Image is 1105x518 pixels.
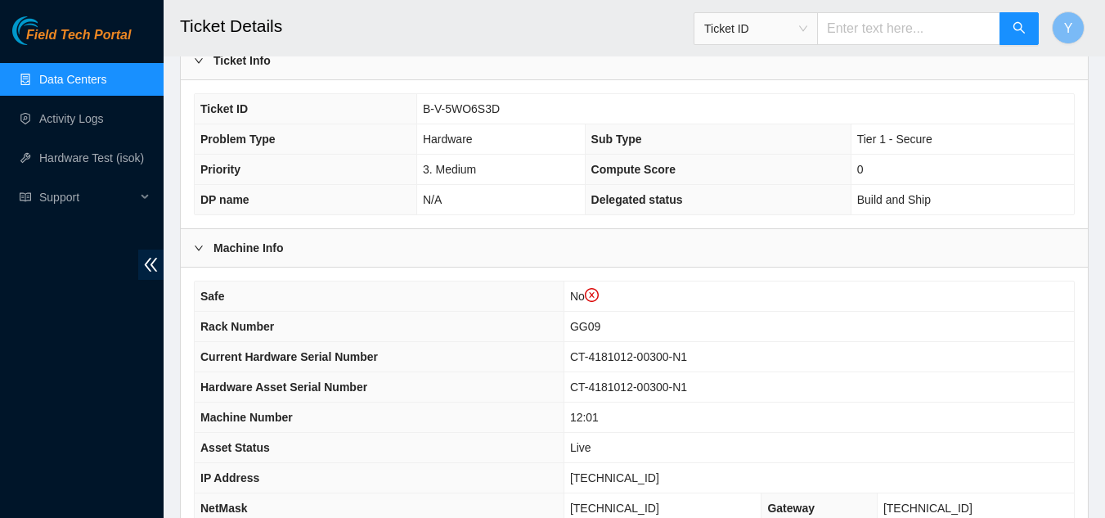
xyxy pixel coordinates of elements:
[26,28,131,43] span: Field Tech Portal
[570,320,600,333] span: GG09
[570,411,599,424] span: 12:01
[570,502,659,515] span: [TECHNICAL_ID]
[817,12,1000,45] input: Enter text here...
[39,151,144,164] a: Hardware Test (isok)
[857,133,932,146] span: Tier 1 - Secure
[200,163,240,176] span: Priority
[194,56,204,65] span: right
[423,193,442,206] span: N/A
[200,411,293,424] span: Machine Number
[883,502,972,515] span: [TECHNICAL_ID]
[591,133,642,146] span: Sub Type
[200,320,274,333] span: Rack Number
[138,250,164,280] span: double-left
[39,181,136,214] span: Support
[423,133,473,146] span: Hardware
[181,42,1088,79] div: Ticket Info
[570,290,599,303] span: No
[12,16,83,45] img: Akamai Technologies
[570,350,687,363] span: CT-4181012-00300-N1
[591,193,683,206] span: Delegated status
[591,163,676,176] span: Compute Score
[767,502,815,515] span: Gateway
[213,239,284,257] b: Machine Info
[1013,21,1026,37] span: search
[200,381,367,394] span: Hardware Asset Serial Number
[1064,18,1073,38] span: Y
[20,191,31,203] span: read
[857,163,864,176] span: 0
[200,471,259,484] span: IP Address
[12,29,131,51] a: Akamai TechnologiesField Tech Portal
[194,243,204,253] span: right
[423,102,500,115] span: B-V-5WO6S3D
[570,381,687,394] span: CT-4181012-00300-N1
[704,16,807,41] span: Ticket ID
[1052,11,1085,44] button: Y
[39,112,104,125] a: Activity Logs
[213,52,271,70] b: Ticket Info
[423,163,476,176] span: 3. Medium
[200,193,249,206] span: DP name
[999,12,1039,45] button: search
[200,133,276,146] span: Problem Type
[200,502,248,515] span: NetMask
[181,229,1088,267] div: Machine Info
[857,193,931,206] span: Build and Ship
[200,441,270,454] span: Asset Status
[570,441,591,454] span: Live
[200,290,225,303] span: Safe
[570,471,659,484] span: [TECHNICAL_ID]
[200,102,248,115] span: Ticket ID
[585,288,600,303] span: close-circle
[39,73,106,86] a: Data Centers
[200,350,378,363] span: Current Hardware Serial Number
